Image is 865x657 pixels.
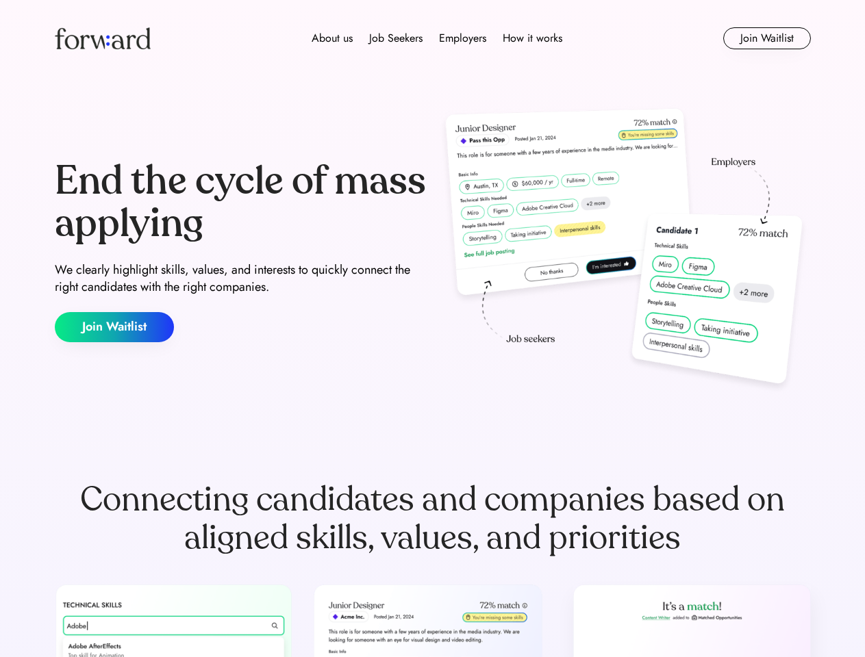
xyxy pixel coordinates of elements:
div: Employers [439,30,486,47]
div: Connecting candidates and companies based on aligned skills, values, and priorities [55,480,811,557]
div: We clearly highlight skills, values, and interests to quickly connect the right candidates with t... [55,261,427,296]
img: hero-image.png [438,104,811,398]
div: About us [312,30,353,47]
img: Forward logo [55,27,151,49]
div: End the cycle of mass applying [55,160,427,244]
div: Job Seekers [369,30,423,47]
button: Join Waitlist [723,27,811,49]
button: Join Waitlist [55,312,174,342]
div: How it works [503,30,562,47]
